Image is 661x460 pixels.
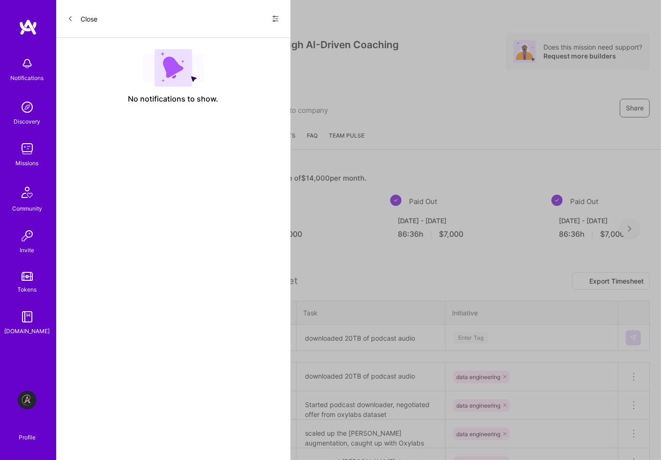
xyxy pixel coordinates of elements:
[18,54,37,73] img: bell
[18,139,37,158] img: teamwork
[128,94,219,104] span: No notifications to show.
[18,98,37,117] img: discovery
[18,307,37,326] img: guide book
[67,11,97,26] button: Close
[16,181,38,204] img: Community
[22,272,33,281] img: tokens
[18,226,37,245] img: Invite
[19,432,36,441] div: Profile
[15,391,39,409] a: Aldea: Transforming Behavior Change Through AI-Driven Coaching
[19,19,37,36] img: logo
[5,326,50,336] div: [DOMAIN_NAME]
[18,391,37,409] img: Aldea: Transforming Behavior Change Through AI-Driven Coaching
[16,158,39,168] div: Missions
[14,117,41,126] div: Discovery
[12,204,42,213] div: Community
[11,73,44,83] div: Notifications
[142,49,204,87] img: empty
[18,285,37,294] div: Tokens
[15,423,39,441] a: Profile
[20,245,35,255] div: Invite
